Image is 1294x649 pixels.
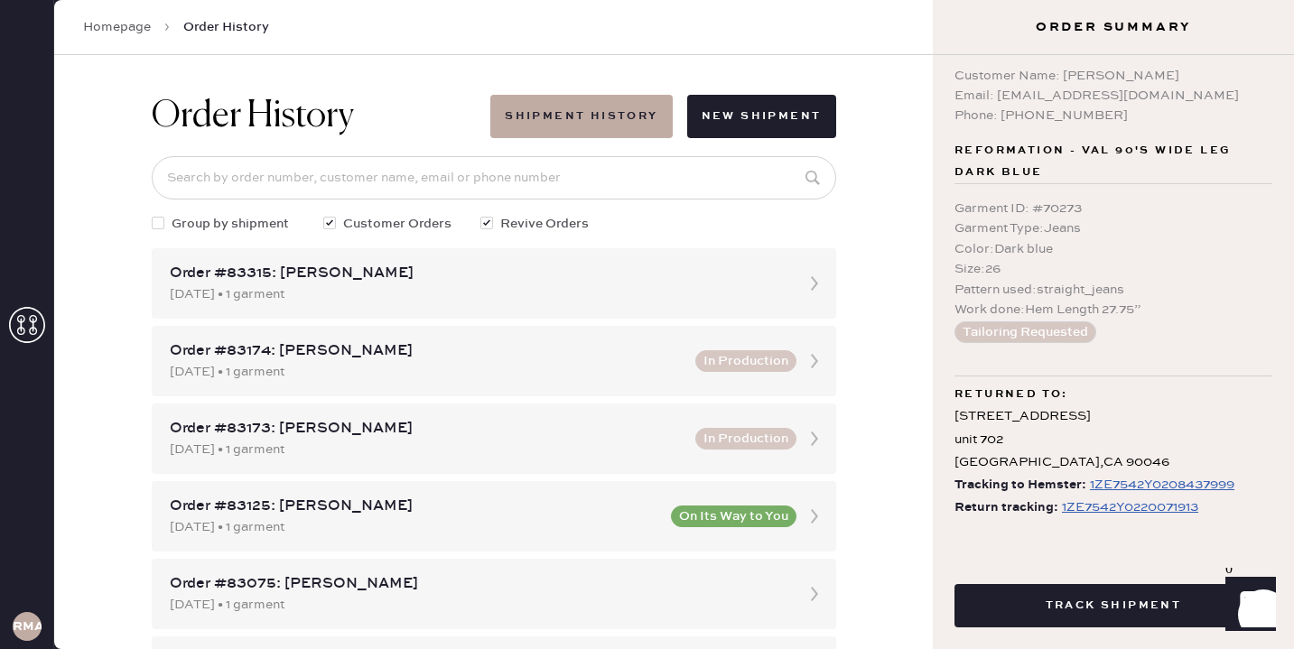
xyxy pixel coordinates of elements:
span: Group by shipment [172,214,289,234]
input: Search by order number, customer name, email or phone number [152,156,836,199]
h3: RMA [13,620,42,633]
button: In Production [695,350,796,372]
h1: Order History [152,95,354,138]
a: Track Shipment [954,596,1272,613]
div: [STREET_ADDRESS] unit 702 [GEOGRAPHIC_DATA] , CA 90046 [954,405,1272,474]
span: Order History [183,18,269,36]
span: Revive Orders [500,214,589,234]
div: https://www.ups.com/track?loc=en_US&tracknum=1ZE7542Y0220071913&requester=WT/trackdetails [1062,496,1198,518]
div: Order #83173: [PERSON_NAME] [170,418,684,440]
button: In Production [695,428,796,450]
span: Tracking to Hemster: [954,474,1086,496]
span: Customer Orders [343,214,452,234]
a: 1ZE7542Y0220071913 [1058,496,1198,519]
button: Tailoring Requested [954,321,1096,343]
div: Work done : Hem Length 27.75” [954,300,1272,320]
div: Order #83125: [PERSON_NAME] [170,496,660,517]
iframe: Front Chat [1208,568,1286,645]
div: Pattern used : straight_jeans [954,280,1272,300]
div: Order #83174: [PERSON_NAME] [170,340,684,362]
a: 1ZE7542Y0208437999 [1086,474,1234,496]
div: [DATE] • 1 garment [170,362,684,382]
div: [DATE] • 1 garment [170,517,660,537]
div: Phone: [PHONE_NUMBER] [954,106,1272,125]
a: Homepage [83,18,151,36]
button: On Its Way to You [671,505,796,527]
div: [DATE] • 1 garment [170,284,786,304]
div: Email: [EMAIL_ADDRESS][DOMAIN_NAME] [954,86,1272,106]
h3: Order Summary [933,18,1294,36]
div: Customer Name: [PERSON_NAME] [954,66,1272,86]
span: Reformation - Val 90's Wide Leg Dark blue [954,140,1272,183]
div: Order #83315: [PERSON_NAME] [170,263,786,284]
div: Color : Dark blue [954,239,1272,259]
span: Returned to: [954,384,1068,405]
div: [DATE] • 1 garment [170,595,786,615]
div: Size : 26 [954,259,1272,279]
button: Track Shipment [954,584,1272,627]
button: Shipment History [490,95,672,138]
div: Order #83075: [PERSON_NAME] [170,573,786,595]
div: Garment Type : Jeans [954,218,1272,238]
div: https://www.ups.com/track?loc=en_US&tracknum=1ZE7542Y0208437999&requester=WT/trackdetails [1090,474,1234,496]
span: Return tracking: [954,496,1058,519]
div: [DATE] • 1 garment [170,440,684,459]
div: Garment ID : # 70273 [954,199,1272,218]
button: New Shipment [687,95,836,138]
